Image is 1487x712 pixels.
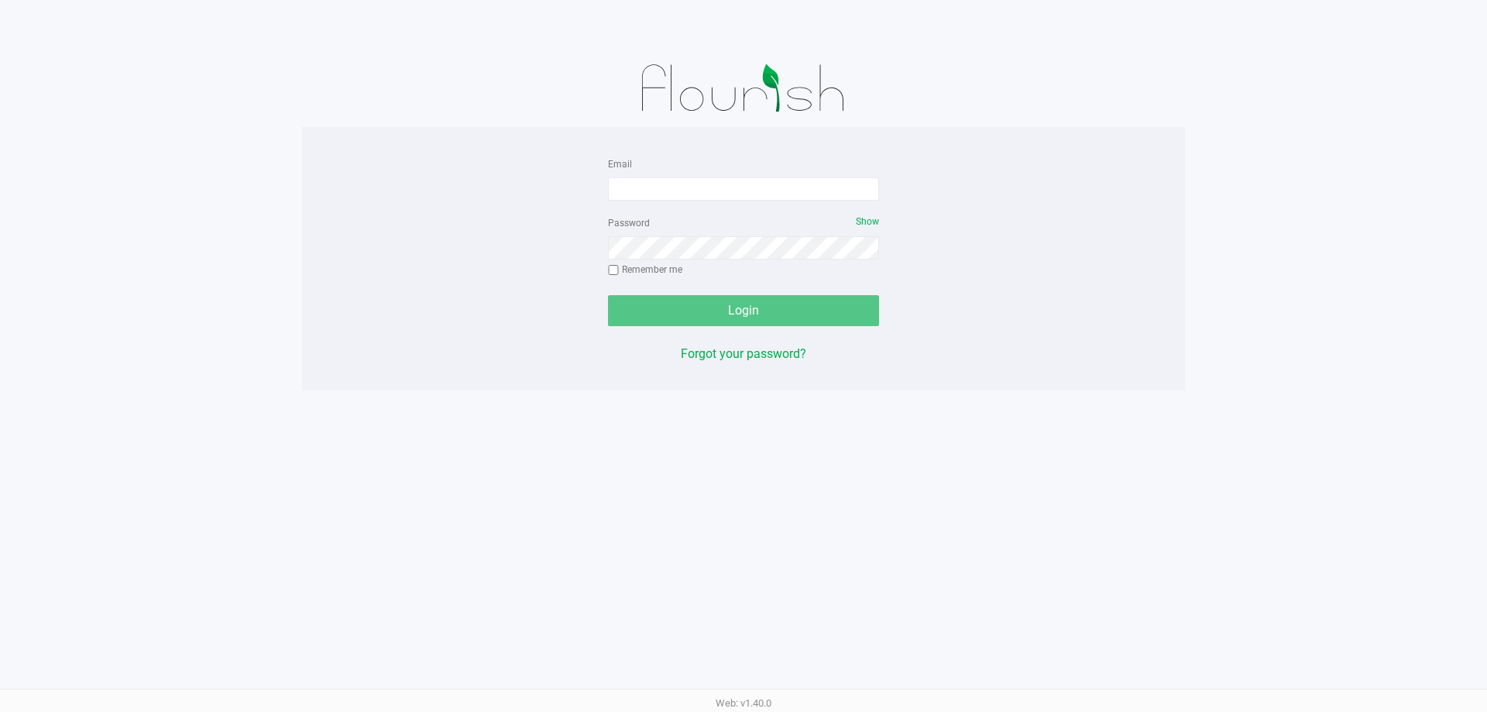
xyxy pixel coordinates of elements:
label: Remember me [608,263,682,277]
span: Show [856,216,879,227]
button: Forgot your password? [681,345,806,363]
label: Email [608,157,632,171]
label: Password [608,216,650,230]
span: Web: v1.40.0 [716,697,771,709]
input: Remember me [608,265,619,276]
